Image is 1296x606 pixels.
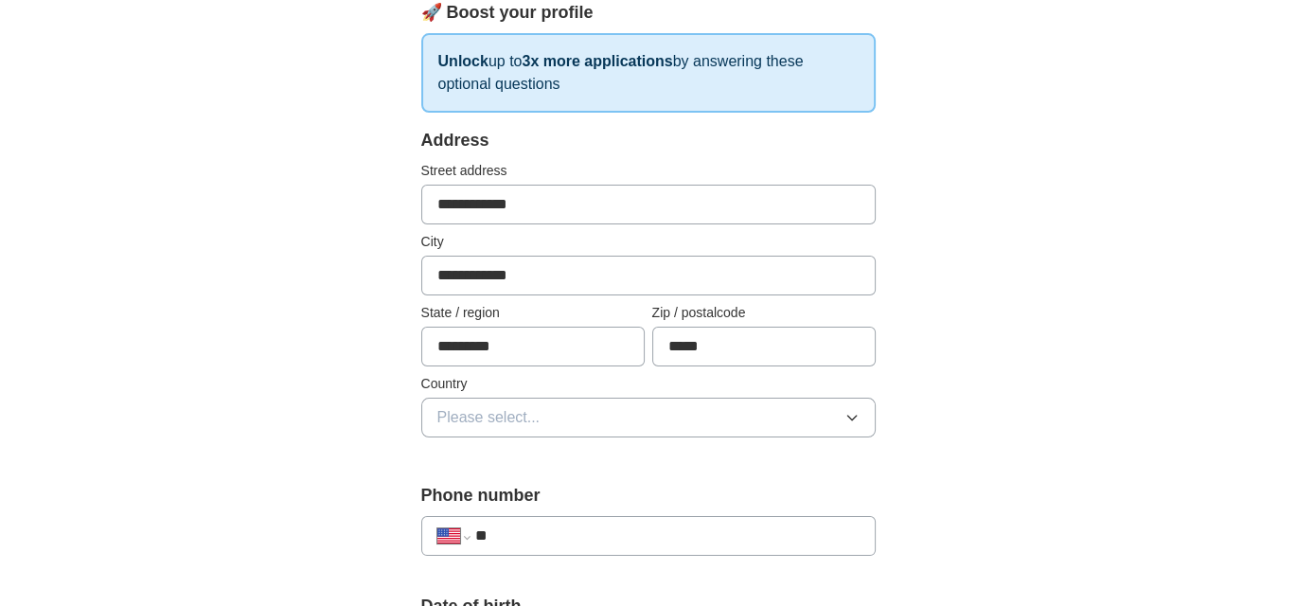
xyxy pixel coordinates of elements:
[652,303,876,323] label: Zip / postalcode
[522,53,672,69] strong: 3x more applications
[421,398,876,437] button: Please select...
[437,406,541,429] span: Please select...
[421,232,876,252] label: City
[421,128,876,153] div: Address
[421,161,876,181] label: Street address
[421,33,876,113] p: up to by answering these optional questions
[438,53,488,69] strong: Unlock
[421,483,876,508] label: Phone number
[421,374,876,394] label: Country
[421,303,645,323] label: State / region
